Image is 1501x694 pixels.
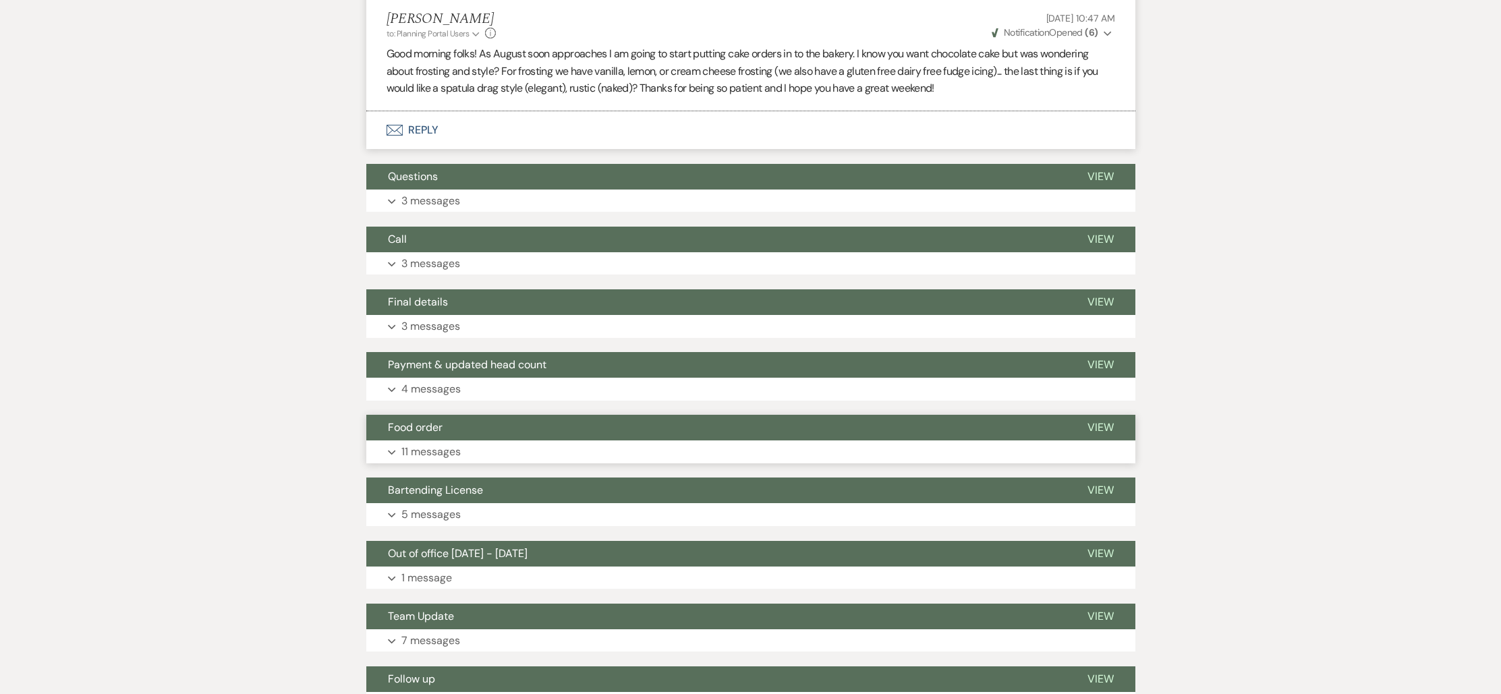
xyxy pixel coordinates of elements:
button: 4 messages [366,378,1135,401]
button: View [1066,666,1135,692]
button: View [1066,164,1135,190]
button: 5 messages [366,503,1135,526]
button: 7 messages [366,629,1135,652]
button: 3 messages [366,315,1135,338]
button: Team Update [366,604,1066,629]
button: 11 messages [366,440,1135,463]
span: to: Planning Portal Users [387,28,470,39]
span: Questions [388,169,438,183]
button: Final details [366,289,1066,315]
span: View [1087,169,1114,183]
span: View [1087,232,1114,246]
span: Opened [992,26,1098,38]
button: 3 messages [366,190,1135,212]
button: 3 messages [366,252,1135,275]
p: 11 messages [401,443,461,461]
span: View [1087,672,1114,686]
button: View [1066,478,1135,503]
button: Payment & updated head count [366,352,1066,378]
button: View [1066,227,1135,252]
span: View [1087,420,1114,434]
button: Out of office [DATE] - [DATE] [366,541,1066,567]
span: Final details [388,295,448,309]
button: View [1066,289,1135,315]
p: 4 messages [401,380,461,398]
span: Follow up [388,672,435,686]
span: Bartending License [388,483,483,497]
button: Bartending License [366,478,1066,503]
button: Food order [366,415,1066,440]
span: View [1087,546,1114,560]
span: Call [388,232,407,246]
button: 1 message [366,567,1135,589]
button: View [1066,352,1135,378]
p: 3 messages [401,192,460,210]
p: 7 messages [401,632,460,649]
p: 1 message [401,569,452,587]
span: Notification [1004,26,1049,38]
span: View [1087,295,1114,309]
span: Payment & updated head count [388,357,546,372]
h5: [PERSON_NAME] [387,11,497,28]
button: Questions [366,164,1066,190]
button: View [1066,415,1135,440]
button: Call [366,227,1066,252]
strong: ( 6 ) [1085,26,1098,38]
p: Good morning folks! As August soon approaches I am going to start putting cake orders in to the b... [387,45,1115,97]
p: 5 messages [401,506,461,523]
button: View [1066,604,1135,629]
span: View [1087,609,1114,623]
span: [DATE] 10:47 AM [1046,12,1115,24]
p: 3 messages [401,318,460,335]
span: View [1087,357,1114,372]
button: View [1066,541,1135,567]
span: Team Update [388,609,454,623]
p: 3 messages [401,255,460,272]
button: to: Planning Portal Users [387,28,482,40]
button: NotificationOpened (6) [990,26,1115,40]
span: Food order [388,420,443,434]
button: Reply [366,111,1135,149]
button: Follow up [366,666,1066,692]
span: Out of office [DATE] - [DATE] [388,546,528,560]
span: View [1087,483,1114,497]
